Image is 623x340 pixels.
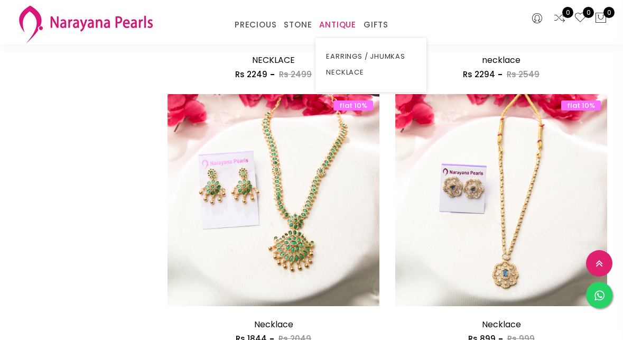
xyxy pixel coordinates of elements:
a: Necklace [482,318,521,330]
span: 0 [562,7,573,18]
span: Rs 2294 [463,69,495,80]
span: flat 10% [333,100,373,111]
a: EARRINGS / JHUMKAS [326,49,416,65]
a: necklace [482,54,520,66]
a: PRECIOUS [235,17,276,33]
a: NECKLACE [326,65,416,80]
a: Necklace [254,318,293,330]
span: Rs 2249 [235,69,267,80]
span: Rs 2499 [279,69,312,80]
a: NECKLACE [252,54,295,66]
span: 0 [603,7,615,18]
a: 0 [574,12,587,25]
span: 0 [583,7,594,18]
a: ANTIQUE [319,17,356,33]
a: GIFTS [364,17,388,33]
a: STONE [284,17,312,33]
a: 0 [553,12,566,25]
span: flat 10% [561,100,601,111]
span: Rs 2549 [507,69,540,80]
button: 0 [594,12,607,25]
